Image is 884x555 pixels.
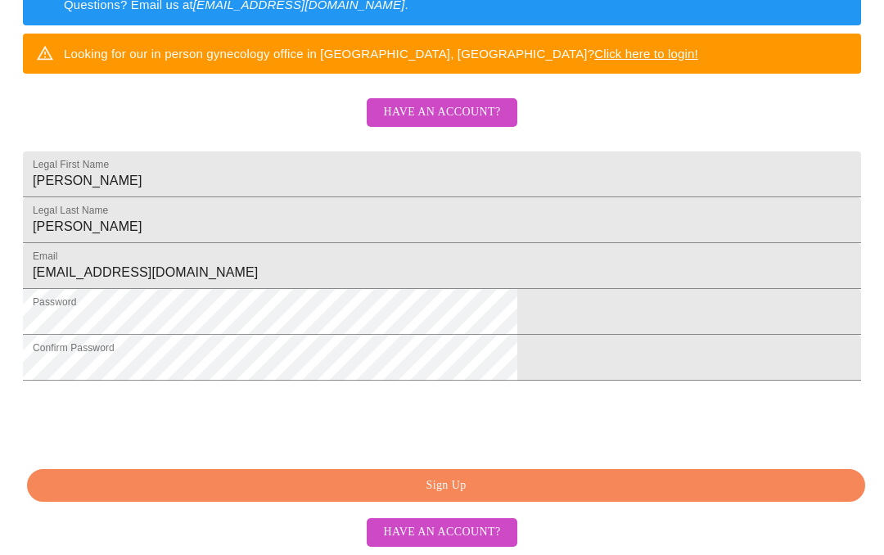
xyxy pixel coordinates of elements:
button: Have an account? [367,98,516,127]
button: Have an account? [367,518,516,547]
a: Have an account? [363,116,521,130]
a: Have an account? [363,524,521,538]
iframe: reCAPTCHA [23,389,272,453]
a: Click here to login! [594,47,698,61]
span: Have an account? [383,102,500,123]
span: Have an account? [383,522,500,543]
button: Sign Up [27,469,865,503]
div: Looking for our in person gynecology office in [GEOGRAPHIC_DATA], [GEOGRAPHIC_DATA]? [64,38,698,69]
span: Sign Up [46,476,846,496]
